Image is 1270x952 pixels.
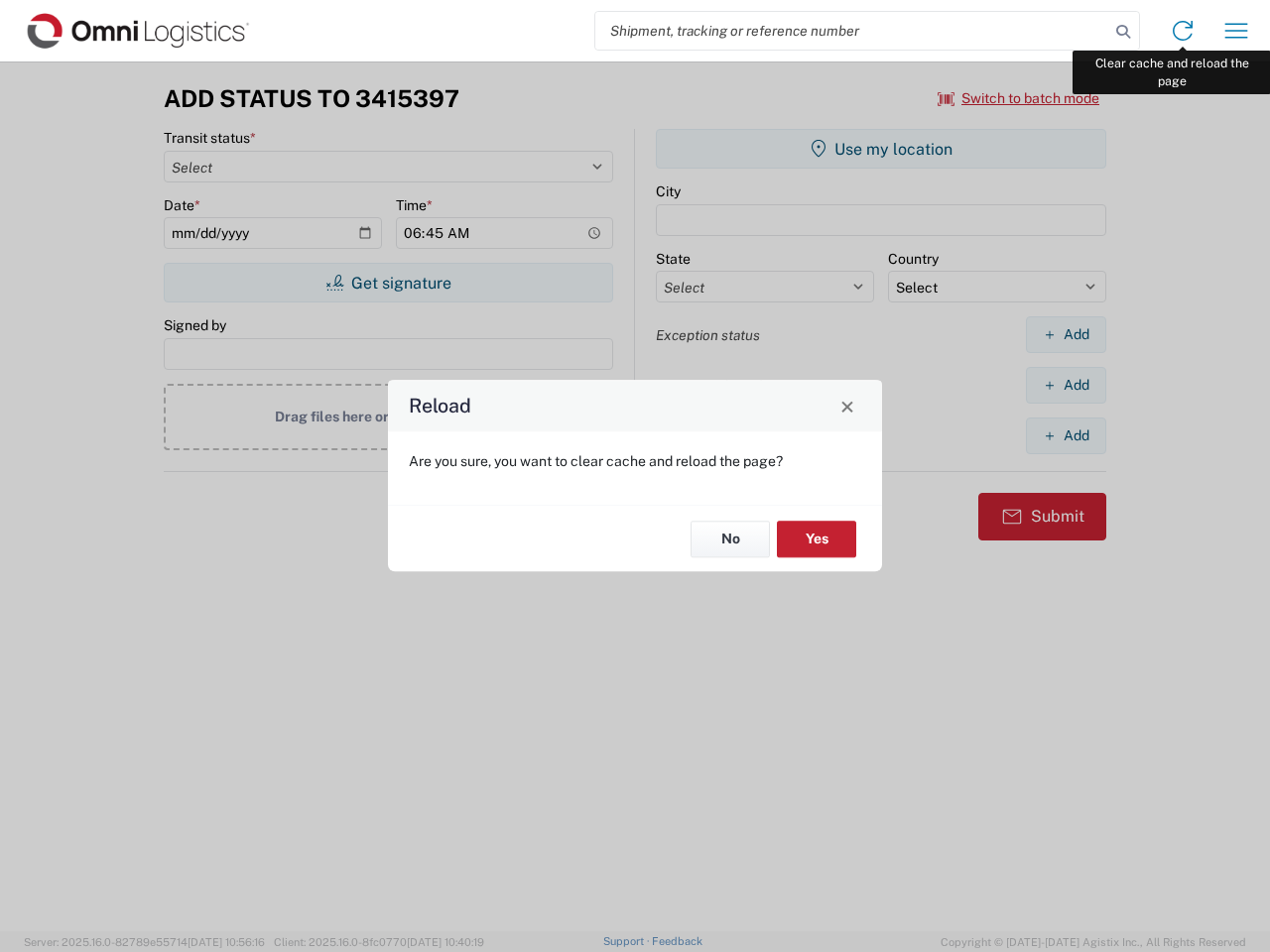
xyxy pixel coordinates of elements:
input: Shipment, tracking or reference number [595,12,1109,50]
button: Close [833,392,861,419]
h4: Reload [409,392,471,420]
p: Are you sure, you want to clear cache and reload the page? [409,452,861,470]
button: Yes [777,521,856,557]
button: No [691,521,770,557]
